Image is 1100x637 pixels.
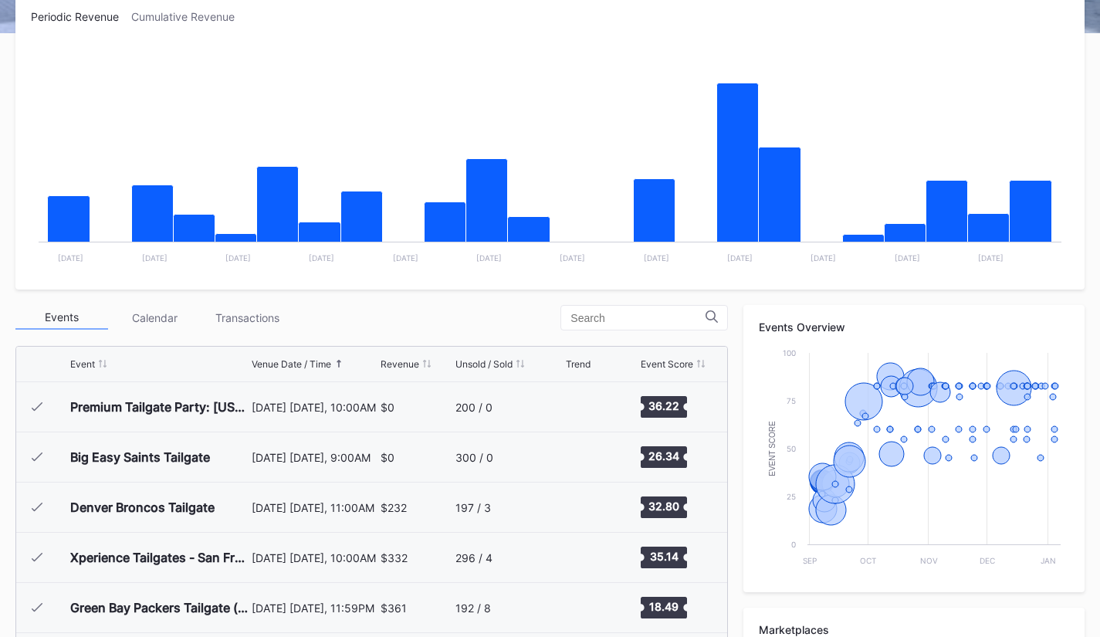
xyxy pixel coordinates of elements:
text: [DATE] [644,253,669,263]
div: [DATE] [DATE], 11:59PM [252,601,376,615]
div: [DATE] [DATE], 10:00AM [252,401,376,414]
div: 192 / 8 [455,601,491,615]
svg: Chart title [759,345,1068,577]
text: Sep [803,556,817,565]
svg: Chart title [566,538,612,577]
text: 18.49 [649,600,679,613]
svg: Chart title [566,438,612,476]
text: Event Score [768,421,777,476]
text: Oct [860,556,876,565]
div: $332 [381,551,408,564]
div: Denver Broncos Tailgate [70,500,215,515]
text: 32.80 [648,500,679,513]
text: [DATE] [895,253,920,263]
text: 0 [791,540,796,549]
div: Revenue [381,358,419,370]
div: Cumulative Revenue [131,10,247,23]
div: 296 / 4 [455,551,492,564]
svg: Chart title [566,588,612,627]
svg: Chart title [31,42,1069,274]
div: 300 / 0 [455,451,493,464]
text: [DATE] [225,253,251,263]
div: 200 / 0 [455,401,492,414]
div: $0 [381,451,394,464]
svg: Chart title [566,488,612,527]
div: [DATE] [DATE], 11:00AM [252,501,376,514]
text: [DATE] [560,253,585,263]
text: [DATE] [978,253,1004,263]
div: Periodic Revenue [31,10,131,23]
text: 26.34 [648,449,679,463]
div: Unsold / Sold [455,358,513,370]
div: Events [15,306,108,330]
text: 100 [783,348,796,357]
div: Big Easy Saints Tailgate [70,449,210,465]
text: Nov [920,556,938,565]
text: 50 [787,444,796,453]
div: Events Overview [759,320,1069,334]
input: Search [570,312,706,324]
text: [DATE] [476,253,502,263]
div: Marketplaces [759,623,1069,636]
text: [DATE] [811,253,836,263]
svg: Chart title [566,388,612,426]
div: [DATE] [DATE], 10:00AM [252,551,376,564]
text: Jan [1041,556,1056,565]
div: Green Bay Packers Tailgate (Detroit Lions at Green Bay Packers) [70,600,248,615]
div: Event [70,358,95,370]
text: [DATE] [727,253,753,263]
div: Premium Tailgate Party: [US_STATE] Commanders vs. [US_STATE] Giants [70,399,248,415]
text: 25 [787,492,796,501]
div: $0 [381,401,394,414]
text: [DATE] [142,253,168,263]
div: [DATE] [DATE], 9:00AM [252,451,376,464]
div: Xperience Tailgates - San Francisco 49ers at Seattle Seahawks [70,550,248,565]
div: Venue Date / Time [252,358,331,370]
div: Event Score [641,358,693,370]
div: $361 [381,601,407,615]
div: 197 / 3 [455,501,491,514]
text: [DATE] [58,253,83,263]
div: Transactions [201,306,293,330]
text: 35.14 [650,550,679,563]
div: Calendar [108,306,201,330]
text: Dec [980,556,996,565]
text: [DATE] [393,253,418,263]
text: 75 [787,396,796,405]
text: 36.22 [648,399,679,412]
div: Trend [566,358,591,370]
text: [DATE] [309,253,334,263]
div: $232 [381,501,407,514]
